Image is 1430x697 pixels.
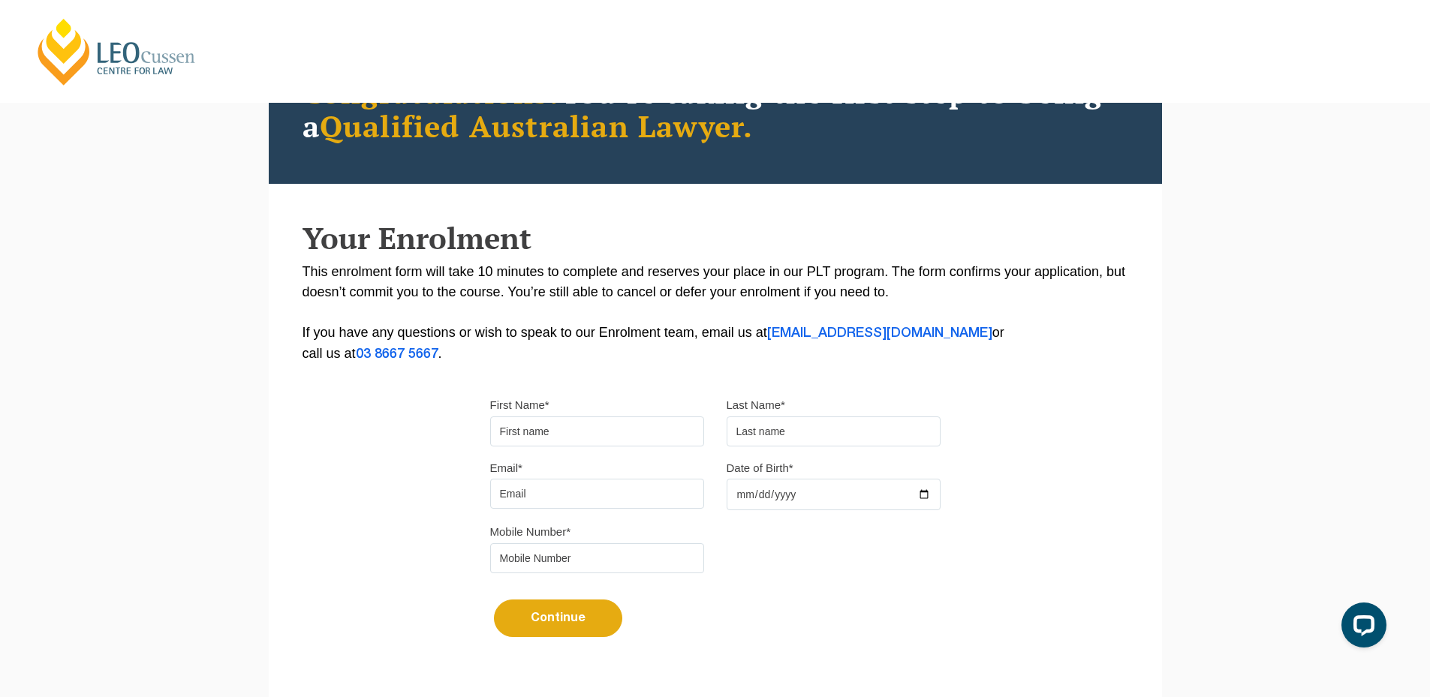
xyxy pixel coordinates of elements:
label: First Name* [490,398,549,413]
input: First name [490,416,704,446]
input: Mobile Number [490,543,704,573]
label: Mobile Number* [490,524,571,539]
label: Date of Birth* [727,461,793,476]
a: [EMAIL_ADDRESS][DOMAIN_NAME] [767,327,992,339]
input: Last name [727,416,941,446]
h2: Your Enrolment [303,221,1128,254]
input: Email [490,479,704,509]
p: This enrolment form will take 10 minutes to complete and reserves your place in our PLT program. ... [303,262,1128,365]
label: Last Name* [727,398,785,413]
h2: You’re taking the first step to being a [303,75,1128,143]
iframe: LiveChat chat widget [1329,596,1392,659]
a: 03 8667 5667 [356,348,438,360]
span: Qualified Australian Lawyer. [320,106,754,146]
label: Email* [490,461,522,476]
button: Continue [494,599,622,637]
a: [PERSON_NAME] Centre for Law [34,17,200,87]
